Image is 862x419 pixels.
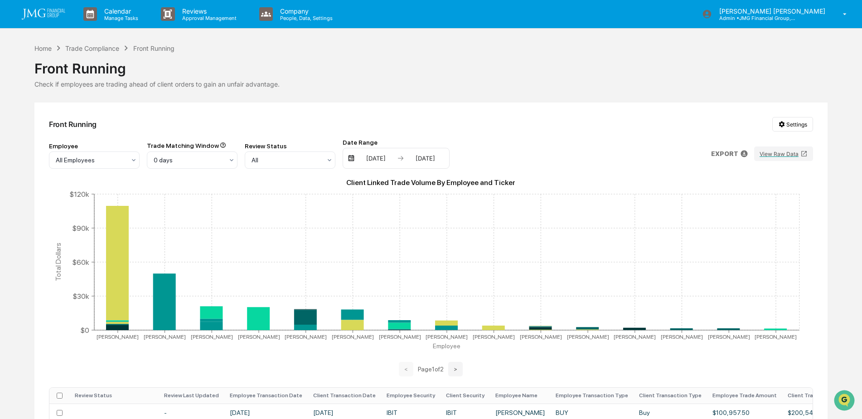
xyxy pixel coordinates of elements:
[127,123,146,131] span: Sep 11
[49,142,140,150] div: Employee
[9,101,61,108] div: Past conversations
[22,9,65,19] img: logo
[346,178,515,187] text: Client Linked Trade Volume By Employee and Ticker
[34,44,52,52] div: Home
[73,292,89,300] tspan: $30k
[41,78,125,86] div: We're available if you need us!
[49,120,97,129] div: Front Running
[754,146,813,161] button: View Raw Data
[175,7,241,15] p: Reviews
[144,334,186,340] tspan: [PERSON_NAME]
[520,334,562,340] tspan: [PERSON_NAME]
[245,142,335,150] div: Review Status
[448,362,463,376] button: >
[550,388,634,404] th: Employee Transaction Type
[273,7,337,15] p: Company
[154,72,165,83] button: Start new chat
[62,182,116,198] a: 🗄️Attestations
[399,362,413,376] button: <
[122,148,125,155] span: •
[140,99,165,110] button: See all
[28,123,120,131] span: [PERSON_NAME].[PERSON_NAME]
[707,388,782,404] th: Employee Trade Amount
[567,334,609,340] tspan: [PERSON_NAME]
[634,388,707,404] th: Client Transaction Type
[782,388,847,404] th: Client Trade Amount
[833,389,857,414] iframe: Open customer support
[90,225,110,232] span: Pylon
[72,224,89,232] tspan: $90k
[18,203,57,212] span: Data Lookup
[755,334,797,340] tspan: [PERSON_NAME]
[133,44,174,52] div: Front Running
[5,199,61,215] a: 🔎Data Lookup
[9,115,24,129] img: Steve.Lennart
[441,388,490,404] th: Client Security
[34,53,828,77] div: Front Running
[97,15,143,21] p: Manage Tasks
[9,204,16,211] div: 🔎
[285,334,327,340] tspan: [PERSON_NAME]
[708,334,750,340] tspan: [PERSON_NAME]
[54,243,63,281] tspan: Total Dollars
[175,15,241,21] p: Approval Management
[18,185,58,195] span: Preclearance
[712,7,830,15] p: [PERSON_NAME] [PERSON_NAME]
[34,80,828,88] div: Check if employees are trading ahead of client orders to gain an unfair advantage.
[65,44,119,52] div: Trade Compliance
[69,190,89,198] tspan: $120k
[224,388,308,404] th: Employee Transaction Date
[348,155,355,162] img: calendar
[772,117,813,132] button: Settings
[147,142,237,150] div: Trade Matching Window
[381,388,441,404] th: Employee Security
[97,7,143,15] p: Calendar
[614,334,656,340] tspan: [PERSON_NAME]
[72,258,89,266] tspan: $60k
[97,334,139,340] tspan: [PERSON_NAME]
[343,139,450,146] div: Date Range
[273,15,337,21] p: People, Data, Settings
[122,123,125,131] span: •
[127,148,146,155] span: Sep 11
[28,148,120,155] span: [PERSON_NAME].[PERSON_NAME]
[159,388,224,404] th: Review Last Updated
[69,388,159,404] th: Review Status
[191,334,233,340] tspan: [PERSON_NAME]
[397,155,404,162] img: arrow right
[433,342,460,350] tspan: Employee
[238,334,280,340] tspan: [PERSON_NAME]
[308,388,381,404] th: Client Transaction Date
[9,139,24,154] img: Steve.Lennart
[9,186,16,194] div: 🖐️
[490,388,550,404] th: Employee Name
[661,334,703,340] tspan: [PERSON_NAME]
[64,224,110,232] a: Powered byPylon
[332,334,374,340] tspan: [PERSON_NAME]
[66,186,73,194] div: 🗄️
[473,334,515,340] tspan: [PERSON_NAME]
[5,182,62,198] a: 🖐️Preclearance
[9,19,165,34] p: How can we help?
[19,69,35,86] img: 4531339965365_218c74b014194aa58b9b_72.jpg
[711,150,738,157] p: EXPORT
[379,334,421,340] tspan: [PERSON_NAME]
[41,69,149,78] div: Start new chat
[357,155,395,162] div: [DATE]
[712,15,796,21] p: Admin • JMG Financial Group, Ltd.
[418,365,444,373] span: Page 1 of 2
[406,155,445,162] div: [DATE]
[426,334,468,340] tspan: [PERSON_NAME]
[9,69,25,86] img: 1746055101610-c473b297-6a78-478c-a979-82029cc54cd1
[80,326,89,334] tspan: $0
[75,185,112,195] span: Attestations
